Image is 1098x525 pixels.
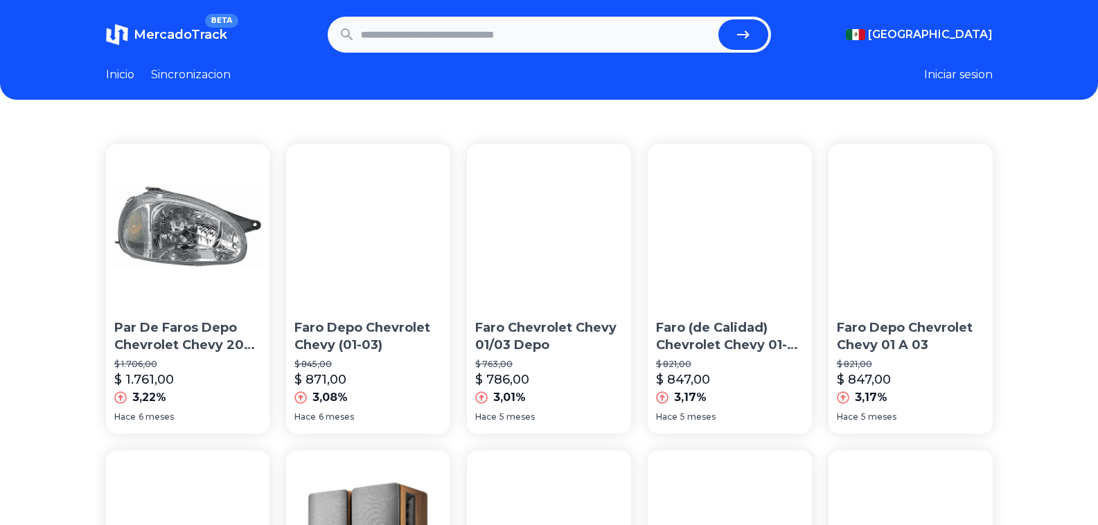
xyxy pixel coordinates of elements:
a: Faro (de Calidad) Chevrolet Chevy 01-03 DepoFaro (de Calidad) Chevrolet Chevy 01-03 Depo$ 821,00$... [648,144,812,434]
span: Hace [475,411,497,422]
a: Par De Faros Depo Chevrolet Chevy 2001 2002 2003Par De Faros Depo Chevrolet Chevy 2001 2002 2003$... [106,144,270,434]
img: Faro Chevrolet Chevy 01/03 Depo [467,144,631,308]
img: Mexico [846,29,865,40]
p: $ 847,00 [837,370,891,389]
p: $ 786,00 [475,370,529,389]
a: Faro Chevrolet Chevy 01/03 DepoFaro Chevrolet Chevy 01/03 Depo$ 763,00$ 786,003,01%Hace5 meses [467,144,631,434]
p: 3,17% [855,389,887,406]
p: 3,22% [132,389,166,406]
p: $ 847,00 [656,370,710,389]
p: Par De Faros Depo Chevrolet Chevy 2001 2002 2003 [114,319,262,354]
img: MercadoTrack [106,24,128,46]
span: Hace [656,411,678,422]
span: 5 meses [680,411,716,422]
img: Par De Faros Depo Chevrolet Chevy 2001 2002 2003 [106,144,270,308]
span: Hace [114,411,136,422]
button: Iniciar sesion [924,66,993,83]
a: Inicio [106,66,134,83]
button: [GEOGRAPHIC_DATA] [846,26,993,43]
span: Hace [837,411,858,422]
span: BETA [205,14,238,28]
p: 3,01% [493,389,526,406]
p: 3,08% [312,389,348,406]
p: Faro Chevrolet Chevy 01/03 Depo [475,319,623,354]
p: Faro (de Calidad) Chevrolet Chevy 01-03 Depo [656,319,804,354]
span: MercadoTrack [134,27,227,42]
p: $ 763,00 [475,359,623,370]
p: Faro Depo Chevrolet Chevy (01-03) [294,319,442,354]
p: Faro Depo Chevrolet Chevy 01 A 03 [837,319,984,354]
p: $ 821,00 [656,359,804,370]
img: Faro Depo Chevrolet Chevy 01 A 03 [829,144,993,308]
a: Faro Depo Chevrolet Chevy (01-03)Faro Depo Chevrolet Chevy (01-03)$ 845,00$ 871,003,08%Hace6 meses [286,144,450,434]
p: 3,17% [674,389,707,406]
a: MercadoTrackBETA [106,24,227,46]
p: $ 845,00 [294,359,442,370]
span: Hace [294,411,316,422]
span: 5 meses [499,411,535,422]
span: 6 meses [319,411,354,422]
img: Faro Depo Chevrolet Chevy (01-03) [286,144,450,308]
span: 5 meses [861,411,896,422]
p: $ 1.706,00 [114,359,262,370]
span: [GEOGRAPHIC_DATA] [868,26,993,43]
p: $ 821,00 [837,359,984,370]
a: Faro Depo Chevrolet Chevy 01 A 03Faro Depo Chevrolet Chevy 01 A 03$ 821,00$ 847,003,17%Hace5 meses [829,144,993,434]
p: $ 871,00 [294,370,346,389]
span: 6 meses [139,411,174,422]
a: Sincronizacion [151,66,231,83]
img: Faro (de Calidad) Chevrolet Chevy 01-03 Depo [648,144,812,308]
p: $ 1.761,00 [114,370,174,389]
